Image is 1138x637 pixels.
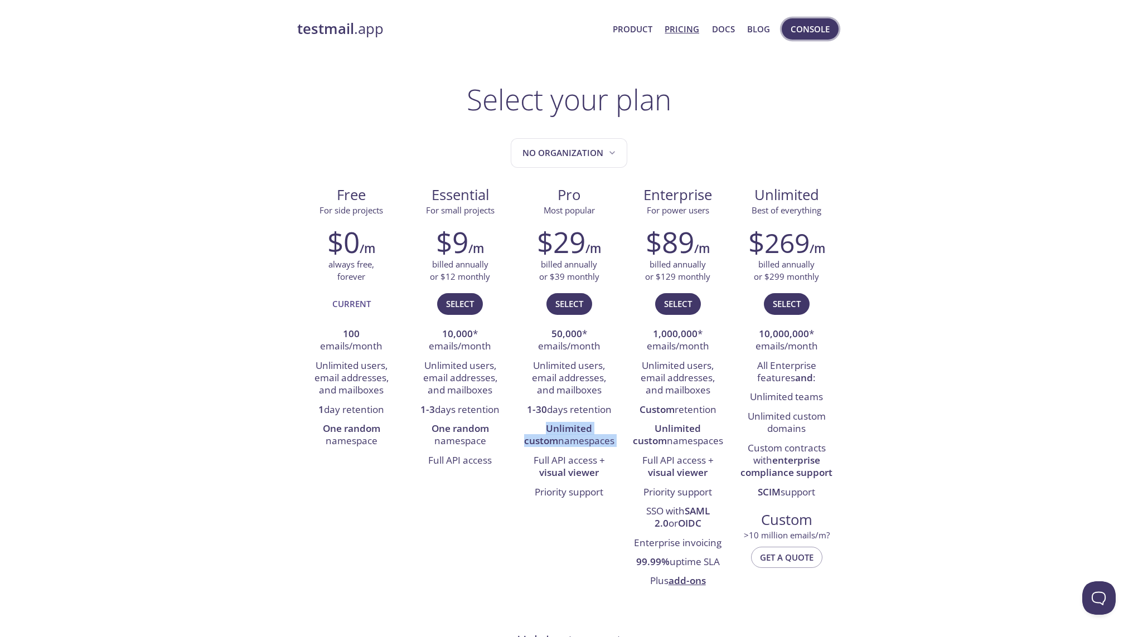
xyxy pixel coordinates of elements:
[632,502,724,534] li: SSO with or
[740,407,832,439] li: Unlimited custom domains
[446,296,474,311] span: Select
[306,420,398,451] li: namespace
[741,510,832,529] span: Custom
[740,388,832,407] li: Unlimited teams
[306,325,398,357] li: emails/month
[632,186,723,205] span: Enterprise
[523,325,615,357] li: * emails/month
[665,22,699,36] a: Pricing
[1082,581,1116,615] iframe: Help Scout Beacon - Open
[555,296,583,311] span: Select
[306,186,397,205] span: Free
[432,422,489,435] strong: One random
[343,327,360,340] strong: 100
[764,293,810,314] button: Select
[764,225,810,261] span: 269
[740,325,832,357] li: * emails/month
[415,186,506,205] span: Essential
[420,403,435,416] strong: 1-3
[414,401,506,420] li: days retention
[678,517,701,529] strong: OIDC
[648,466,708,479] strong: visual viewer
[632,325,724,357] li: * emails/month
[632,451,724,483] li: Full API access +
[632,534,724,553] li: Enterprise invoicing
[527,403,547,416] strong: 1-30
[613,22,652,36] a: Product
[646,225,694,259] h2: $89
[669,574,706,587] a: add-ons
[523,401,615,420] li: days retention
[632,357,724,401] li: Unlimited users, email addresses, and mailboxes
[655,504,710,529] strong: SAML 2.0
[636,555,670,568] strong: 99.99%
[773,296,801,311] span: Select
[426,205,495,216] span: For small projects
[360,239,375,258] h6: /m
[585,239,601,258] h6: /m
[551,327,582,340] strong: 50,000
[760,550,813,565] span: Get a quote
[782,18,839,40] button: Console
[537,225,585,259] h2: $29
[319,205,383,216] span: For side projects
[632,401,724,420] li: retention
[328,259,374,283] p: always free, forever
[468,239,484,258] h6: /m
[297,20,604,38] a: testmail.app
[653,327,698,340] strong: 1,000,000
[523,357,615,401] li: Unlimited users, email addresses, and mailboxes
[511,138,627,168] button: No Organization
[754,185,819,205] span: Unlimited
[414,325,506,357] li: * emails/month
[758,485,781,498] strong: SCIM
[437,293,483,314] button: Select
[740,439,832,483] li: Custom contracts with
[524,186,614,205] span: Pro
[740,357,832,388] li: All Enterprise features :
[523,451,615,483] li: Full API access +
[523,483,615,502] li: Priority support
[327,225,360,259] h2: $0
[647,205,709,216] span: For power users
[744,529,830,541] span: > 10 million emails/m?
[640,403,675,416] strong: Custom
[747,22,770,36] a: Blog
[306,357,398,401] li: Unlimited users, email addresses, and mailboxes
[712,22,735,36] a: Docs
[751,547,822,568] button: Get a quote
[632,553,724,572] li: uptime SLA
[633,422,701,447] strong: Unlimited custom
[414,420,506,451] li: namespace
[759,327,809,340] strong: 10,000,000
[740,454,832,479] strong: enterprise compliance support
[436,225,468,259] h2: $9
[323,422,380,435] strong: One random
[752,205,821,216] span: Best of everything
[645,259,710,283] p: billed annually or $129 monthly
[740,483,832,502] li: support
[546,293,592,314] button: Select
[810,239,825,258] h6: /m
[632,572,724,591] li: Plus
[694,239,710,258] h6: /m
[664,296,692,311] span: Select
[791,22,830,36] span: Console
[318,403,324,416] strong: 1
[539,466,599,479] strong: visual viewer
[414,451,506,470] li: Full API access
[523,420,615,451] li: namespaces
[655,293,701,314] button: Select
[442,327,473,340] strong: 10,000
[524,422,593,447] strong: Unlimited custom
[306,401,398,420] li: day retention
[795,371,813,384] strong: and
[632,483,724,502] li: Priority support
[522,145,618,161] span: No Organization
[748,225,810,259] h2: $
[467,82,671,116] h1: Select your plan
[632,420,724,451] li: namespaces
[754,259,819,283] p: billed annually or $299 monthly
[297,19,354,38] strong: testmail
[544,205,595,216] span: Most popular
